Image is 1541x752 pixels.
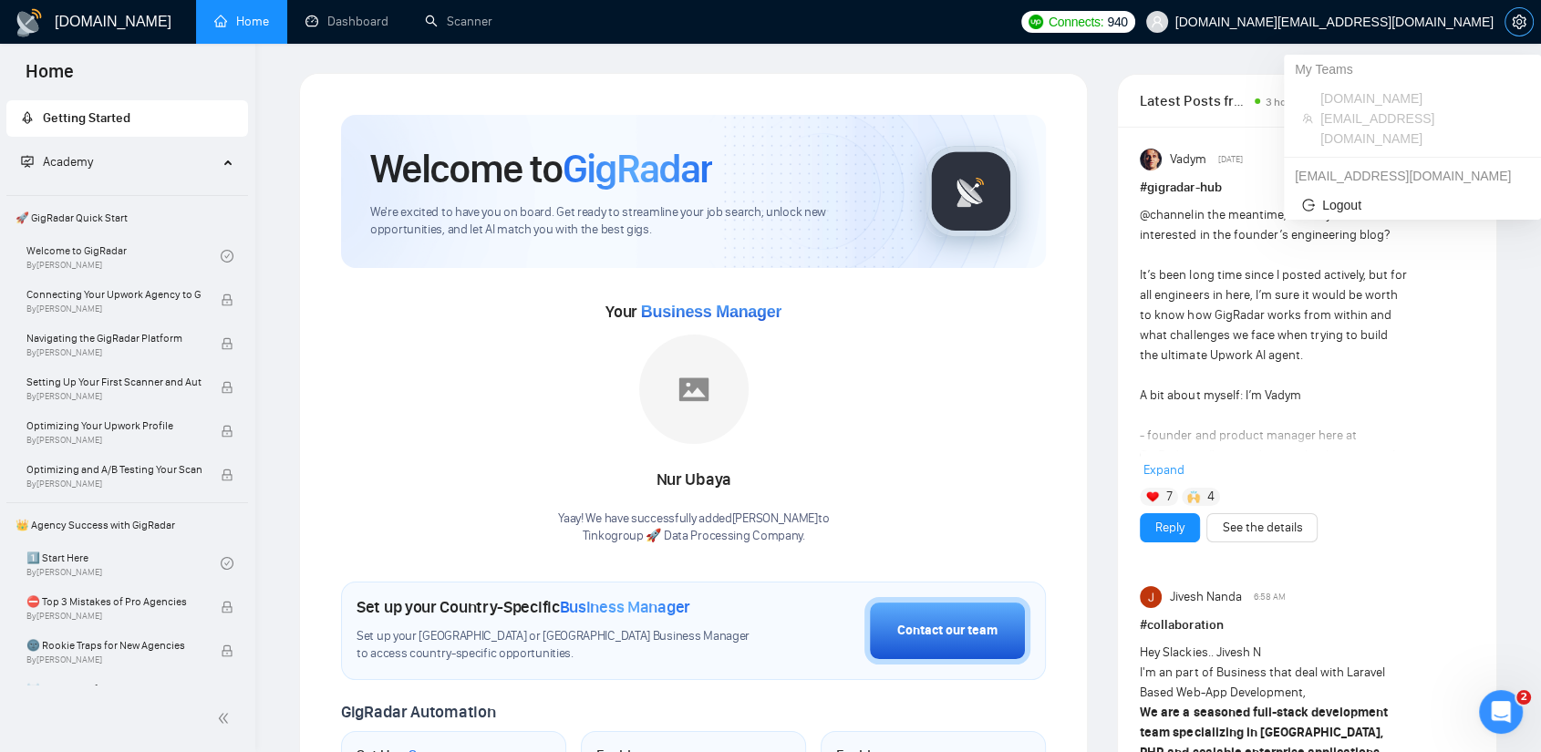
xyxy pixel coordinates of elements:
[221,644,233,657] span: lock
[425,14,492,29] a: searchScanner
[21,155,34,168] span: fund-projection-screen
[8,200,246,236] span: 🚀 GigRadar Quick Start
[26,236,221,276] a: Welcome to GigRadarBy[PERSON_NAME]
[897,621,998,641] div: Contact our team
[1187,490,1200,503] img: 🙌
[1505,15,1533,29] span: setting
[26,460,202,479] span: Optimizing and A/B Testing Your Scanner for Better Results
[357,628,761,663] span: Set up your [GEOGRAPHIC_DATA] or [GEOGRAPHIC_DATA] Business Manager to access country-specific op...
[43,110,130,126] span: Getting Started
[370,144,712,193] h1: Welcome to
[605,302,781,322] span: Your
[26,592,202,611] span: ⛔ Top 3 Mistakes of Pro Agencies
[26,417,202,435] span: Optimizing Your Upwork Profile
[563,144,712,193] span: GigRadar
[1029,15,1043,29] img: upwork-logo.png
[221,294,233,306] span: lock
[370,204,896,239] span: We're excited to have you on board. Get ready to streamline your job search, unlock new opportuni...
[26,304,202,314] span: By [PERSON_NAME]
[641,303,781,321] span: Business Manager
[1166,488,1173,506] span: 7
[1140,207,1194,222] span: @channel
[221,250,233,263] span: check-circle
[26,285,202,304] span: Connecting Your Upwork Agency to GigRadar
[1302,113,1313,124] span: team
[357,597,690,617] h1: Set up your Country-Specific
[221,601,233,613] span: lock
[1151,15,1164,28] span: user
[639,335,749,444] img: placeholder.png
[221,469,233,481] span: lock
[864,597,1030,664] button: Contact our team
[15,8,44,37] img: logo
[1140,513,1200,542] button: Reply
[26,543,221,583] a: 1️⃣ Start HereBy[PERSON_NAME]
[1206,513,1318,542] button: See the details
[1140,586,1162,608] img: Jivesh Nanda
[1140,615,1474,635] h1: # collaboration
[926,146,1017,237] img: gigradar-logo.png
[6,100,248,137] li: Getting Started
[1284,161,1541,191] div: nrymshelis.tinkogroup@gmail.com
[1140,178,1474,198] h1: # gigradar-hub
[558,528,829,545] p: Tinkogroup 🚀 Data Processing Company .
[221,557,233,570] span: check-circle
[1516,690,1531,705] span: 2
[26,435,202,446] span: By [PERSON_NAME]
[26,329,202,347] span: Navigating the GigRadar Platform
[1146,490,1159,503] img: ❤️
[305,14,388,29] a: dashboardDashboard
[26,373,202,391] span: Setting Up Your First Scanner and Auto-Bidder
[26,680,202,698] span: ☠️ Fatal Traps for Solo Freelancers
[1302,195,1523,215] span: Logout
[1140,89,1248,112] span: Latest Posts from the GigRadar Community
[43,154,93,170] span: Academy
[26,479,202,489] span: By [PERSON_NAME]
[1218,151,1243,168] span: [DATE]
[1155,518,1184,538] a: Reply
[1143,462,1184,478] span: Expand
[1479,690,1523,734] iframe: Intercom live chat
[1284,55,1541,84] div: My Teams
[21,154,93,170] span: Academy
[8,507,246,543] span: 👑 Agency Success with GigRadar
[214,14,269,29] a: homeHome
[217,709,235,727] span: double-left
[1266,96,1322,108] span: 3 hours ago
[221,381,233,394] span: lock
[26,347,202,358] span: By [PERSON_NAME]
[26,654,202,665] span: By [PERSON_NAME]
[558,465,829,496] div: Nur Ubaya
[1140,149,1162,170] img: Vadym
[558,510,829,545] div: Yaay! We have successfully added [PERSON_NAME] to
[1505,15,1534,29] a: setting
[1207,488,1215,506] span: 4
[221,425,233,438] span: lock
[1107,12,1127,32] span: 940
[1170,587,1242,607] span: Jivesh Nanda
[21,111,34,124] span: rocket
[1049,12,1103,32] span: Connects:
[221,337,233,350] span: lock
[26,636,202,654] span: 🌚 Rookie Traps for New Agencies
[11,58,88,97] span: Home
[1505,7,1534,36] button: setting
[1302,199,1315,211] span: logout
[560,597,690,617] span: Business Manager
[1320,88,1523,149] span: [DOMAIN_NAME][EMAIL_ADDRESS][DOMAIN_NAME]
[341,702,495,722] span: GigRadar Automation
[1170,149,1206,170] span: Vadym
[1222,518,1302,538] a: See the details
[26,611,202,622] span: By [PERSON_NAME]
[1254,589,1286,605] span: 6:58 AM
[26,391,202,402] span: By [PERSON_NAME]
